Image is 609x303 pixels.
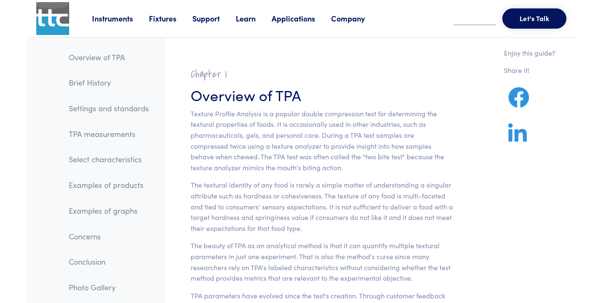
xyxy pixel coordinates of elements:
[191,68,453,81] h2: Chapter I
[504,65,555,76] p: Share it!
[62,278,156,297] a: Photo Gallery
[62,124,156,144] a: TPA measurements
[92,13,149,24] a: Instruments
[192,13,236,24] a: Support
[191,180,453,233] p: The textural identity of any food is rarely a simple matter of understanding a singular attribute...
[62,175,156,195] a: Examples of products
[62,150,156,169] a: Select characteristics
[504,48,555,59] p: Enjoy this guide?
[149,13,192,24] a: Fixtures
[62,227,156,246] a: Concerns
[236,13,272,24] a: Learn
[191,84,453,105] h3: Overview of TPA
[62,48,156,67] a: Overview of TPA
[36,2,69,35] img: ttc_logo_1x1_v1.0.png
[191,240,453,283] p: The beauty of TPA as an analytical method is that it can quantify multiple textural parameters in...
[502,8,566,29] button: Let's Talk
[272,13,331,24] a: Applications
[331,13,381,24] a: Company
[62,201,156,220] a: Examples of graphs
[62,252,156,271] a: Conclusion
[191,108,453,173] p: Texture Profile Analysis is a popular double compression test for determining the textural proper...
[504,133,531,144] a: Share on LinkedIn
[62,73,156,92] a: Brief History
[62,99,156,118] a: Settings and standards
